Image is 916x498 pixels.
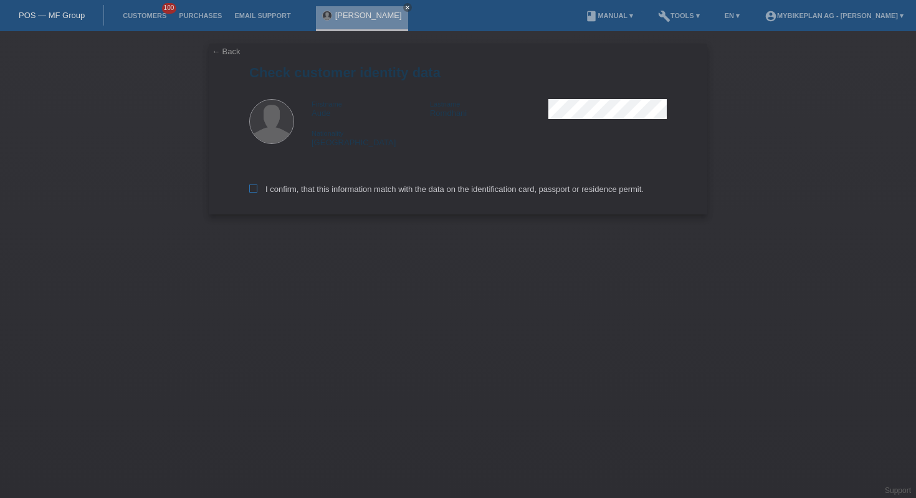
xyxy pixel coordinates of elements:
[652,12,706,19] a: buildTools ▾
[173,12,228,19] a: Purchases
[312,128,430,147] div: [GEOGRAPHIC_DATA]
[335,11,402,20] a: [PERSON_NAME]
[718,12,746,19] a: EN ▾
[228,12,297,19] a: Email Support
[19,11,85,20] a: POS — MF Group
[430,99,548,118] div: Romdhani
[212,47,241,56] a: ← Back
[403,3,412,12] a: close
[249,65,667,80] h1: Check customer identity data
[579,12,639,19] a: bookManual ▾
[312,99,430,118] div: Aude
[312,130,343,137] span: Nationality
[758,12,910,19] a: account_circleMybikeplan AG - [PERSON_NAME] ▾
[765,10,777,22] i: account_circle
[885,486,911,495] a: Support
[312,100,342,108] span: Firstname
[430,100,460,108] span: Lastname
[585,10,598,22] i: book
[249,184,644,194] label: I confirm, that this information match with the data on the identification card, passport or resi...
[162,3,177,14] span: 100
[404,4,411,11] i: close
[117,12,173,19] a: Customers
[658,10,670,22] i: build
